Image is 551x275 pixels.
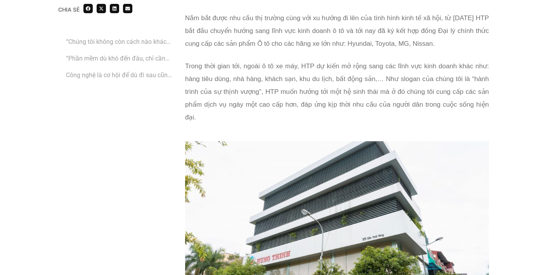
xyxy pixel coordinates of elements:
a: Công nghệ là cơ hội để dù đi sau cũng có thể “đuổi kịp, tiến cùng” [66,70,173,80]
div: Share on facebook [83,4,93,13]
div: Share on email [123,4,132,13]
a: “Chúng tôi không còn cách nào khác ngoài việc phải chuyển đổi số” [66,37,173,47]
span: Trong thời gian tới, ngoài ô tô xe máy, HTP dự kiến mở rộng sang các lĩnh vực kinh doanh khác như... [185,62,489,121]
div: Share on x-twitter [97,4,106,13]
div: Share on linkedin [110,4,119,13]
span: Nắm bắt được nhu cầu thị trường cùng với xu hướng đi lên của tình hình kinh tế xã hội, từ [DATE] ... [185,14,489,47]
div: Chia sẻ [58,7,80,12]
a: “Phần mềm dù khó đến đâu, chỉ cần học thì sẽ làm được” [66,54,173,63]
